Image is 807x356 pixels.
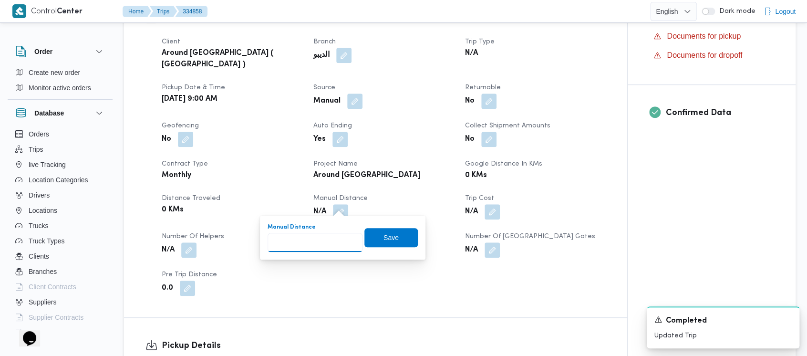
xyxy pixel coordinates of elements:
span: Orders [29,128,49,140]
span: Create new order [29,67,80,78]
button: Monitor active orders [11,80,109,95]
button: Branches [11,264,109,279]
button: Save [364,228,418,247]
button: Clients [11,249,109,264]
span: Client Contracts [29,281,76,293]
span: Clients [29,251,49,262]
span: Save [383,232,399,243]
span: Supplier Contracts [29,312,83,323]
span: Truck Types [29,235,64,247]
span: Location Categories [29,174,88,186]
span: Devices [29,327,52,338]
button: Truck Types [11,233,109,249]
span: Pre Trip Distance [162,272,217,278]
b: N/A [465,206,478,218]
span: Source [313,84,335,91]
h3: Confirmed Data [665,106,774,119]
b: No [465,95,475,107]
span: Dark mode [715,8,755,15]
span: Monitor active orders [29,82,91,94]
button: Suppliers [11,294,109,310]
b: N/A [313,206,326,218]
button: 334858 [175,6,207,17]
span: Trip Type [465,39,495,45]
span: Trucks [29,220,48,231]
img: X8yXhbKr1z7QwAAAABJRU5ErkJggg== [12,4,26,18]
button: Documents for pickup [650,29,774,44]
span: Client [162,39,180,45]
button: Location Categories [11,172,109,188]
b: No [465,134,475,145]
p: Updated Trip [654,331,792,341]
button: Supplier Contracts [11,310,109,325]
span: Google distance in KMs [465,161,542,167]
b: Around [GEOGRAPHIC_DATA] [313,170,420,181]
b: الديبو [313,50,330,61]
span: Documents for dropoff [667,51,742,59]
button: Orders [11,126,109,142]
b: N/A [465,48,478,59]
div: Notification [654,315,792,327]
b: Monthly [162,170,191,181]
b: N/A [465,244,478,256]
h3: Order [34,46,52,57]
button: Client Contracts [11,279,109,294]
span: Trip Cost [465,195,494,201]
div: Order [8,65,113,99]
span: Trips [29,144,43,155]
span: Manual Distance [313,195,368,201]
span: Geofencing [162,123,199,129]
b: 0 KMs [162,204,184,216]
button: Home [123,6,151,17]
button: Database [15,107,105,119]
b: Center [57,8,83,15]
span: Drivers [29,189,50,201]
button: Trips [149,6,177,17]
iframe: chat widget [10,318,40,346]
b: Manual [313,95,341,107]
span: Number of Helpers [162,233,224,240]
button: Trucks [11,218,109,233]
span: Returnable [465,84,501,91]
span: Suppliers [29,296,56,308]
button: Documents for dropoff [650,48,774,63]
h3: Database [34,107,64,119]
button: Create new order [11,65,109,80]
span: Documents for dropoff [667,50,742,61]
h3: Pickup Details [162,339,606,352]
div: Database [8,126,113,333]
span: Logout [775,6,796,17]
span: live Tracking [29,159,66,170]
b: 0.0 [162,283,173,294]
button: Drivers [11,188,109,203]
button: Logout [760,2,799,21]
span: Locations [29,205,57,216]
span: Distance Traveled [162,195,220,201]
span: Collect Shipment Amounts [465,123,550,129]
span: Contract Type [162,161,208,167]
span: Pickup date & time [162,84,225,91]
button: live Tracking [11,157,109,172]
b: No [162,134,171,145]
b: 0 KMs [465,170,487,181]
span: Project Name [313,161,358,167]
button: Locations [11,203,109,218]
b: N/A [162,244,175,256]
b: [DATE] 9:00 AM [162,94,217,105]
b: Around [GEOGRAPHIC_DATA] ( [GEOGRAPHIC_DATA] ) [162,48,300,71]
b: Yes [313,134,326,145]
span: Completed [666,315,707,327]
span: Branch [313,39,336,45]
span: Branches [29,266,57,277]
span: Auto Ending [313,123,352,129]
label: Manual Distance [268,223,316,231]
button: Devices [11,325,109,340]
span: Documents for pickup [667,32,741,40]
button: Trips [11,142,109,157]
span: Number of [GEOGRAPHIC_DATA] Gates [465,233,595,240]
button: Order [15,46,105,57]
span: Documents for pickup [667,31,741,42]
